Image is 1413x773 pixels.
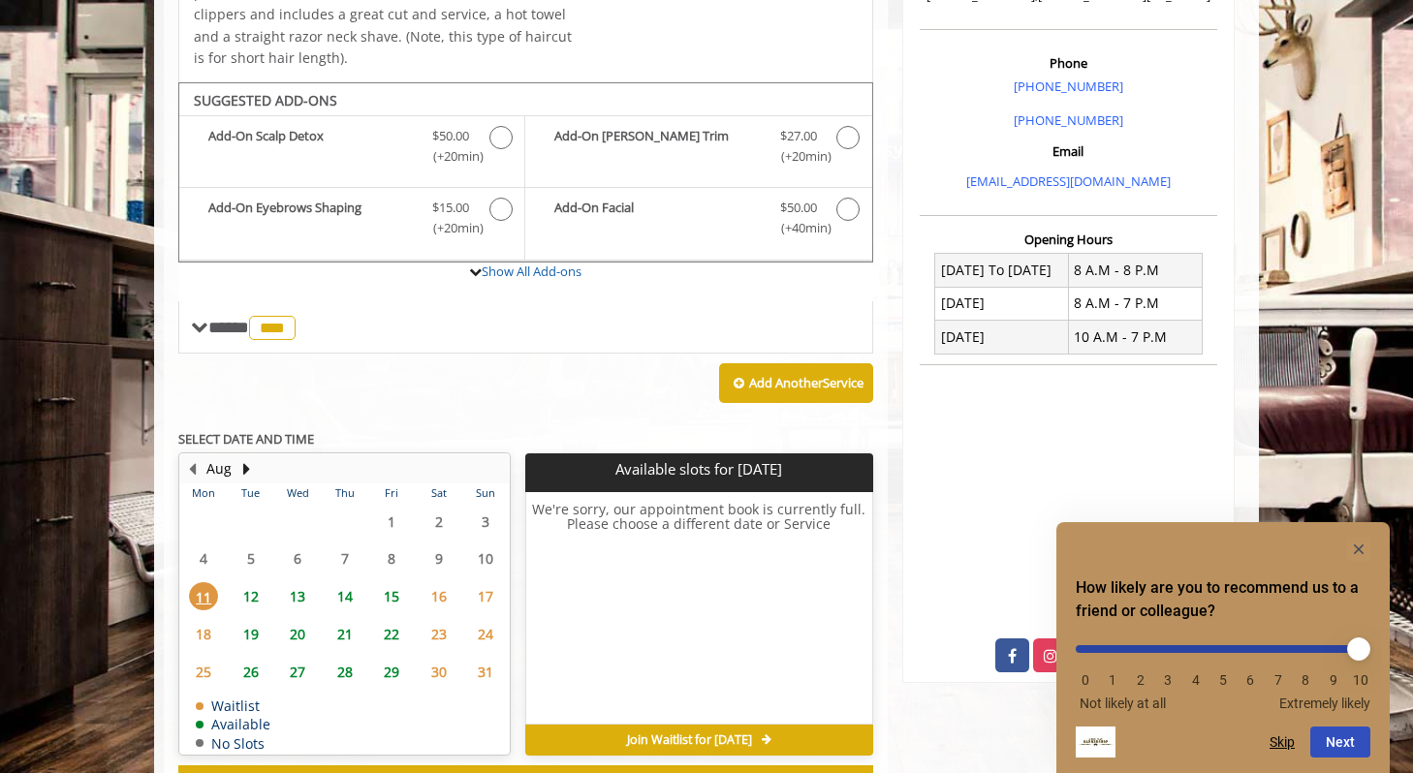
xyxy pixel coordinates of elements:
[423,218,480,238] span: (+20min )
[769,146,827,167] span: (+20min )
[227,483,273,503] th: Tue
[1186,672,1206,688] li: 4
[554,126,760,167] b: Add-On [PERSON_NAME] Trim
[274,615,321,653] td: Select day20
[1269,672,1288,688] li: 7
[189,658,218,686] span: 25
[1131,672,1150,688] li: 2
[1324,672,1343,688] li: 9
[184,458,200,479] button: Previous Month
[462,577,510,615] td: Select day17
[1076,631,1370,711] div: How likely are you to recommend us to a friend or colleague? Select an option from 0 to 10, with ...
[920,232,1217,246] h3: Opening Hours
[178,82,873,263] div: The Made Man Senior Barber Haircut Add-onS
[533,461,864,478] p: Available slots for [DATE]
[208,198,413,238] b: Add-On Eyebrows Shaping
[1076,538,1370,758] div: How likely are you to recommend us to a friend or colleague? Select an option from 0 to 10, with ...
[227,615,273,653] td: Select day19
[462,653,510,691] td: Select day31
[189,582,218,610] span: 11
[719,363,873,404] button: Add AnotherService
[1279,696,1370,711] span: Extremely likely
[368,483,415,503] th: Fri
[178,430,314,448] b: SELECT DATE AND TIME
[925,56,1212,70] h3: Phone
[1080,696,1166,711] span: Not likely at all
[236,582,266,610] span: 12
[1068,287,1202,320] td: 8 A.M - 7 P.M
[423,146,480,167] span: (+20min )
[535,198,862,243] label: Add-On Facial
[1310,727,1370,758] button: Next question
[368,615,415,653] td: Select day22
[180,615,227,653] td: Select day18
[283,658,312,686] span: 27
[432,126,469,146] span: $50.00
[780,126,817,146] span: $27.00
[274,483,321,503] th: Wed
[1076,576,1370,623] h2: How likely are you to recommend us to a friend or colleague? Select an option from 0 to 10, with ...
[238,458,254,479] button: Next Month
[368,653,415,691] td: Select day29
[194,91,337,109] b: SUGGESTED ADD-ONS
[1213,672,1233,688] li: 5
[189,126,515,171] label: Add-On Scalp Detox
[415,615,461,653] td: Select day23
[377,620,406,648] span: 22
[1068,321,1202,354] td: 10 A.M - 7 P.M
[415,653,461,691] td: Select day30
[189,198,515,243] label: Add-On Eyebrows Shaping
[1103,672,1122,688] li: 1
[330,620,360,648] span: 21
[1158,672,1177,688] li: 3
[321,483,367,503] th: Thu
[227,653,273,691] td: Select day26
[321,577,367,615] td: Select day14
[377,658,406,686] span: 29
[424,582,454,610] span: 16
[627,732,752,748] span: Join Waitlist for [DATE]
[1347,538,1370,561] button: Hide survey
[196,698,270,713] td: Waitlist
[966,172,1171,190] a: [EMAIL_ADDRESS][DOMAIN_NAME]
[283,620,312,648] span: 20
[227,577,273,615] td: Select day12
[780,198,817,218] span: $50.00
[236,620,266,648] span: 19
[1296,672,1315,688] li: 8
[424,658,454,686] span: 30
[554,198,760,238] b: Add-On Facial
[368,577,415,615] td: Select day15
[189,620,218,648] span: 18
[330,658,360,686] span: 28
[321,615,367,653] td: Select day21
[1240,672,1260,688] li: 6
[330,582,360,610] span: 14
[935,321,1069,354] td: [DATE]
[415,483,461,503] th: Sat
[1351,672,1370,688] li: 10
[935,254,1069,287] td: [DATE] To [DATE]
[236,658,266,686] span: 26
[180,577,227,615] td: Select day11
[274,653,321,691] td: Select day27
[749,374,863,391] b: Add Another Service
[283,582,312,610] span: 13
[471,582,500,610] span: 17
[424,620,454,648] span: 23
[1014,77,1123,95] a: [PHONE_NUMBER]
[1068,254,1202,287] td: 8 A.M - 8 P.M
[462,483,510,503] th: Sun
[415,577,461,615] td: Select day16
[1014,111,1123,129] a: [PHONE_NUMBER]
[1270,734,1295,750] button: Skip
[1076,672,1095,688] li: 0
[769,218,827,238] span: (+40min )
[471,658,500,686] span: 31
[321,653,367,691] td: Select day28
[432,198,469,218] span: $15.00
[377,582,406,610] span: 15
[471,620,500,648] span: 24
[274,577,321,615] td: Select day13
